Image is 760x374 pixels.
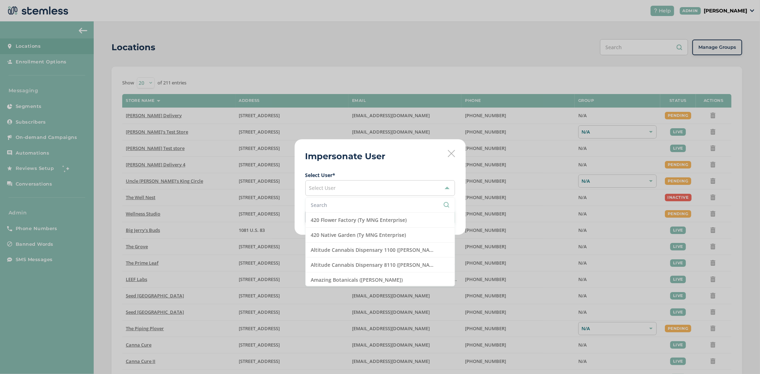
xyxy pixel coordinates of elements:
li: 420 Native Garden (Ty MNG Enterprise) [306,228,455,243]
li: 420 Flower Factory (Ty MNG Enterprise) [306,213,455,228]
h2: Impersonate User [305,150,386,163]
input: Search [311,201,449,209]
li: Altitude Cannabis Dispensary 1100 ([PERSON_NAME]) [306,243,455,258]
span: Select User [309,185,336,191]
li: Altitude Cannabis Dispensary 8110 ([PERSON_NAME]) [306,258,455,272]
label: Select User [305,171,455,179]
iframe: Chat Widget [724,340,760,374]
li: Amazing Botanicals ([PERSON_NAME]) [306,272,455,287]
